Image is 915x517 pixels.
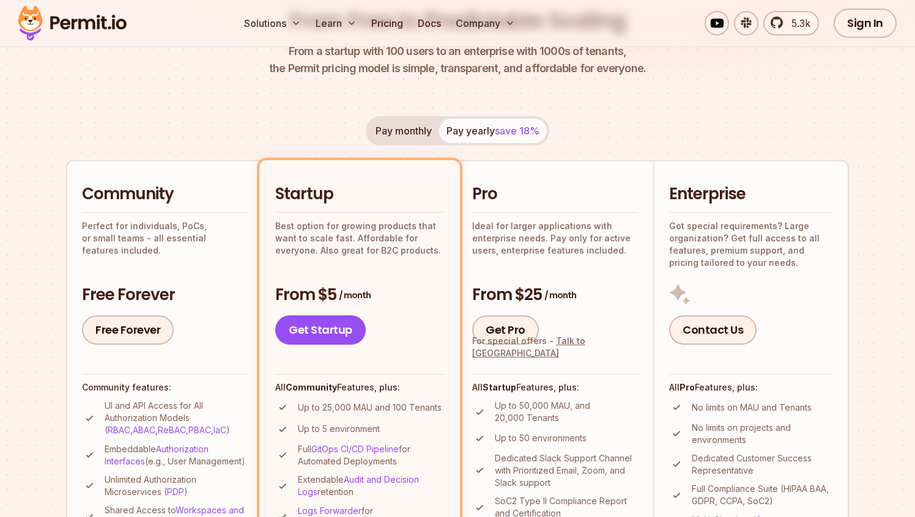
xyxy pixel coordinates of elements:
p: Up to 5 environment [298,423,380,435]
a: Get Startup [275,315,366,345]
a: Pricing [366,11,408,35]
h4: Community features: [82,381,247,394]
img: Permit logo [12,2,132,44]
h2: Pro [472,183,639,205]
a: ABAC [133,425,155,435]
a: Free Forever [82,315,174,345]
p: Embeddable (e.g., User Management) [105,443,247,468]
a: Get Pro [472,315,539,345]
div: For special offers - [472,335,639,359]
button: Solutions [239,11,306,35]
h3: From $25 [472,284,639,306]
button: Pay monthly [368,119,439,143]
h3: Free Forever [82,284,247,306]
a: Docs [413,11,446,35]
h4: All Features, plus: [472,381,639,394]
span: / month [339,289,371,301]
button: Company [451,11,520,35]
a: Sign In [834,9,897,38]
p: the Permit pricing model is simple, transparent, and affordable for everyone. [269,43,646,77]
h4: All Features, plus: [275,381,444,394]
p: UI and API Access for All Authorization Models ( , , , , ) [105,400,247,436]
p: Unlimited Authorization Microservices ( ) [105,474,247,498]
h2: Enterprise [669,183,833,205]
a: PDP [167,486,184,497]
p: Got special requirements? Large organization? Get full access to all features, premium support, a... [669,220,833,269]
span: / month [544,289,576,301]
strong: Community [286,382,337,392]
p: Full Compliance Suite (HIPAA BAA, GDPR, CCPA, SoC2) [692,483,833,507]
h4: All Features, plus: [669,381,833,394]
p: Dedicated Slack Support Channel with Prioritized Email, Zoom, and Slack support [495,452,639,489]
a: IaC [213,425,226,435]
button: Learn [311,11,361,35]
p: Up to 25,000 MAU and 100 Tenants [298,402,442,414]
a: Logs Forwarder [298,505,361,516]
p: Full for Automated Deployments [298,443,444,468]
a: PBAC [188,425,211,435]
a: GitOps CI/CD Pipeline [311,444,399,454]
p: No limits on projects and environments [692,422,833,446]
a: Authorization Interfaces [105,444,209,466]
span: From a startup with 100 users to an enterprise with 1000s of tenants, [269,43,646,60]
h2: Startup [275,183,444,205]
h2: Community [82,183,247,205]
a: RBAC [108,425,130,435]
a: Contact Us [669,315,757,345]
p: Up to 50 environments [495,432,587,444]
strong: Pro [680,382,695,392]
strong: Startup [483,382,516,392]
p: No limits on MAU and Tenants [692,402,812,414]
span: 5.3k [784,16,810,31]
p: Perfect for individuals, PoCs, or small teams - all essential features included. [82,220,247,257]
a: ReBAC [158,425,186,435]
p: Ideal for larger applications with enterprise needs. Pay only for active users, enterprise featur... [472,220,639,257]
p: Extendable retention [298,474,444,498]
p: Best option for growing products that want to scale fast. Affordable for everyone. Also great for... [275,220,444,257]
a: 5.3k [763,11,819,35]
p: Dedicated Customer Success Representative [692,452,833,477]
a: Audit and Decision Logs [298,474,419,497]
p: Up to 50,000 MAU, and 20,000 Tenants [495,400,639,424]
h3: From $5 [275,284,444,306]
